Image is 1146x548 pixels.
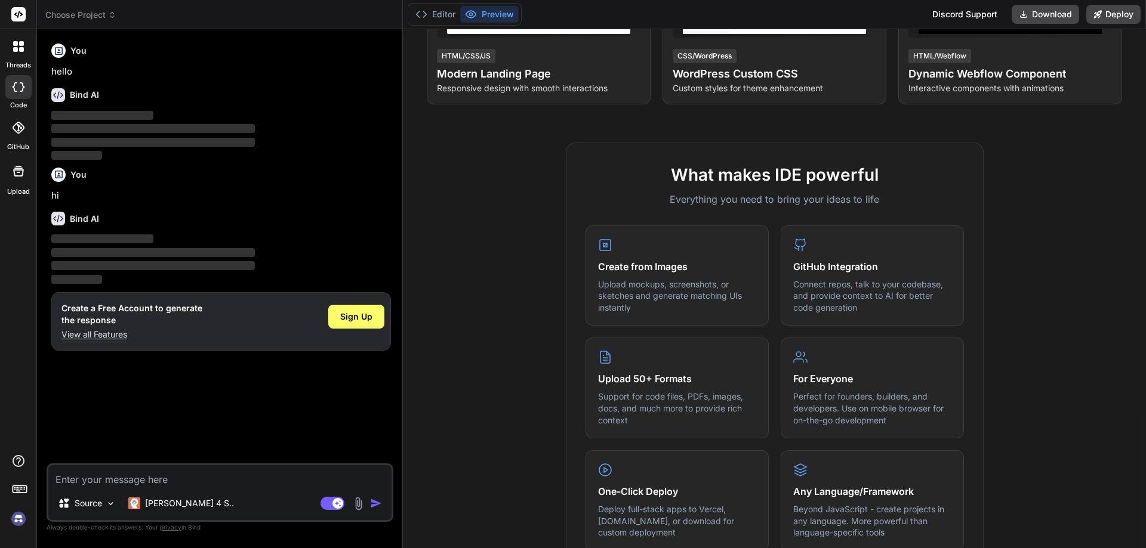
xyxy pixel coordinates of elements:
[598,503,756,538] p: Deploy full-stack apps to Vercel, [DOMAIN_NAME], or download for custom deployment
[437,66,640,82] h4: Modern Landing Page
[437,82,640,94] p: Responsive design with smooth interactions
[460,6,519,23] button: Preview
[598,259,756,274] h4: Create from Images
[61,302,202,326] h1: Create a Free Account to generate the response
[70,45,87,57] h6: You
[8,509,29,529] img: signin
[793,484,951,499] h4: Any Language/Framework
[7,187,30,197] label: Upload
[340,311,372,323] span: Sign Up
[70,89,99,101] h6: Bind AI
[1086,5,1141,24] button: Deploy
[793,259,951,274] h4: GitHub Integration
[51,234,153,243] span: ‌
[70,169,87,181] h6: You
[45,9,116,21] span: Choose Project
[352,497,365,510] img: attachment
[598,484,756,499] h4: One-Click Deploy
[51,151,102,160] span: ‌
[51,124,255,133] span: ‌
[598,278,756,314] p: Upload mockups, screenshots, or sketches and generate matching UIs instantly
[908,49,971,63] div: HTML/Webflow
[106,499,116,509] img: Pick Models
[51,111,153,120] span: ‌
[51,248,255,257] span: ‌
[51,189,391,203] p: hi
[598,391,756,426] p: Support for code files, PDFs, images, docs, and much more to provide rich context
[437,49,495,63] div: HTML/CSS/JS
[793,391,951,426] p: Perfect for founders, builders, and developers. Use on mobile browser for on-the-go development
[51,65,391,79] p: hello
[793,278,951,314] p: Connect repos, talk to your codebase, and provide context to AI for better code generation
[586,162,964,187] h2: What makes IDE powerful
[598,371,756,386] h4: Upload 50+ Formats
[411,6,460,23] button: Editor
[75,497,102,509] p: Source
[145,497,234,509] p: [PERSON_NAME] 4 S..
[5,60,31,70] label: threads
[47,522,393,533] p: Always double-check its answers. Your in Bind
[793,371,951,386] h4: For Everyone
[128,497,140,509] img: Claude 4 Sonnet
[908,82,1112,94] p: Interactive components with animations
[51,138,255,147] span: ‌
[586,192,964,206] p: Everything you need to bring your ideas to life
[70,213,99,225] h6: Bind AI
[51,261,255,270] span: ‌
[1012,5,1079,24] button: Download
[51,275,102,284] span: ‌
[673,49,737,63] div: CSS/WordPress
[925,5,1005,24] div: Discord Support
[160,524,181,531] span: privacy
[10,100,27,110] label: code
[61,329,202,340] p: View all Features
[7,142,29,152] label: GitHub
[908,66,1112,82] h4: Dynamic Webflow Component
[673,82,876,94] p: Custom styles for theme enhancement
[673,66,876,82] h4: WordPress Custom CSS
[793,503,951,538] p: Beyond JavaScript - create projects in any language. More powerful than language-specific tools
[370,497,382,509] img: icon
